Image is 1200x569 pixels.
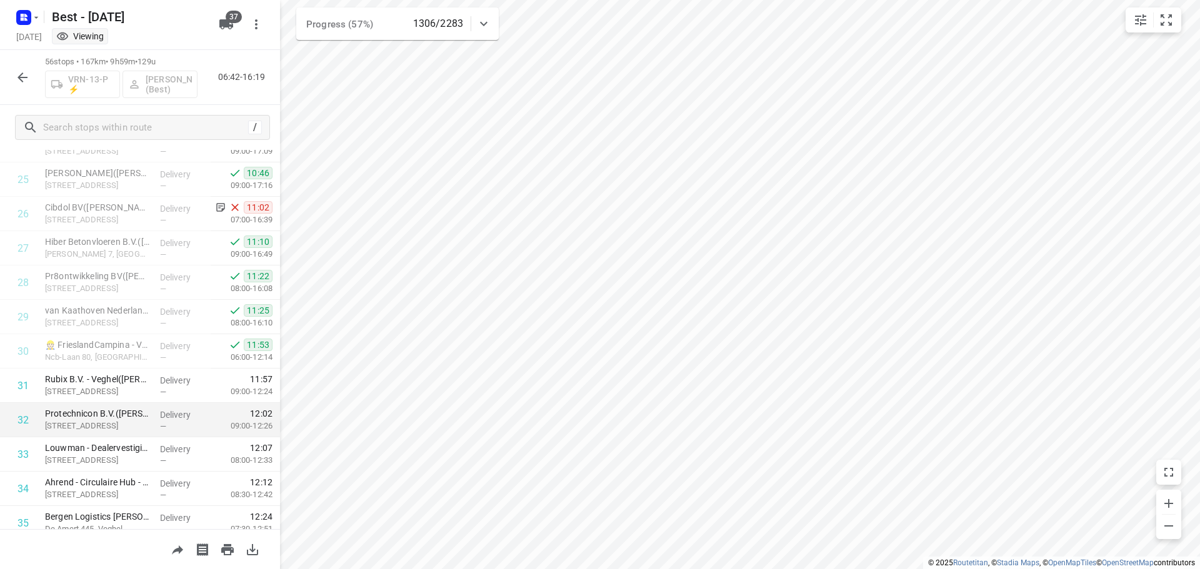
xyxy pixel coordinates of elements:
[250,510,272,523] span: 12:24
[160,181,166,190] span: —
[17,174,29,186] div: 25
[1102,558,1154,567] a: OpenStreetMap
[45,201,150,214] p: Cibdol BV([PERSON_NAME])
[229,304,241,317] svg: Done
[250,442,272,454] span: 12:07
[45,351,150,364] p: Ncb-Laan 80, [GEOGRAPHIC_DATA]
[165,543,190,555] span: Share route
[244,270,272,282] span: 11:22
[211,385,272,398] p: 09:00-12:24
[45,304,150,317] p: van Kaathoven Nederland B.V. - Sint Oedenroden(Rianne / Wendy)
[45,282,150,295] p: Eversestraat 11, Sint-oedenrode
[306,19,373,30] span: Progress (57%)
[45,317,150,329] p: Eversestraat 1, Sint Oedenrode
[214,12,239,37] button: 37
[160,408,206,421] p: Delivery
[1048,558,1096,567] a: OpenMapTiles
[17,448,29,460] div: 33
[45,523,150,535] p: De Amert 445, Veghel
[17,483,29,495] div: 34
[45,270,150,282] p: Pr8ontwikkeling BV(Tim Rutten)
[244,304,272,317] span: 11:25
[160,147,166,156] span: —
[45,339,150,351] p: 👷🏻 FrieslandCampina - Veghel(Frank Laven)
[160,374,206,387] p: Delivery
[244,235,272,248] span: 11:10
[160,512,206,524] p: Delivery
[244,339,272,351] span: 11:53
[160,168,206,181] p: Delivery
[160,271,206,284] p: Delivery
[17,380,29,392] div: 31
[250,476,272,488] span: 12:12
[160,353,166,362] span: —
[211,317,272,329] p: 08:00-16:10
[45,179,150,192] p: Eerschotsestraat 72, Sint-oedenrode
[45,145,150,157] p: Sluitappel 53, Sint-oedenrode
[17,517,29,529] div: 35
[135,57,137,66] span: •
[17,414,29,426] div: 32
[211,282,272,295] p: 08:00-16:08
[240,543,265,555] span: Download route
[45,56,197,68] p: 56 stops • 167km • 9h59m
[160,490,166,500] span: —
[229,339,241,351] svg: Done
[160,525,166,534] span: —
[244,167,272,179] span: 10:46
[218,71,270,84] p: 06:42-16:19
[1154,7,1179,32] button: Fit zoom
[211,420,272,432] p: 09:00-12:26
[244,201,272,214] span: 11:02
[17,208,29,220] div: 26
[229,167,241,179] svg: Done
[211,488,272,501] p: 08:30-12:42
[211,248,272,260] p: 09:00-16:49
[190,543,215,555] span: Print shipping labels
[250,373,272,385] span: 11:57
[229,201,241,214] svg: Skipped
[211,351,272,364] p: 06:00-12:14
[250,407,272,420] span: 12:02
[160,387,166,397] span: —
[45,476,150,488] p: Ahrend - Circulaire Hub - Veghel(Stef van den Bosch)
[211,523,272,535] p: 07:30-12:51
[17,311,29,323] div: 29
[160,456,166,465] span: —
[45,373,150,385] p: Rubix B.V. - Veghel(Angelique Mander)
[211,454,272,467] p: 08:00-12:33
[226,11,242,23] span: 37
[296,7,499,40] div: Progress (57%)1306/2283
[160,202,206,215] p: Delivery
[215,543,240,555] span: Print route
[248,121,262,134] div: /
[45,454,150,467] p: [STREET_ADDRESS]
[56,30,104,42] div: You are currently in view mode. To make any changes, go to edit project.
[229,270,241,282] svg: Done
[160,443,206,455] p: Delivery
[997,558,1039,567] a: Stadia Maps
[160,340,206,352] p: Delivery
[211,145,272,157] p: 09:00-17:09
[45,407,150,420] p: Protechnicon B.V.(Michel Diessen)
[45,442,150,454] p: Louwman - Dealervestiging Louwman Mercedes Benz B.V. - Veghel(Manon van Leeuwen-Feenstra (WIJZIGI...
[160,422,166,431] span: —
[45,214,150,226] p: Handelsweg 1, Sint-oedenrode
[160,284,166,294] span: —
[211,179,272,192] p: 09:00-17:16
[160,250,166,259] span: —
[45,248,150,260] p: Eimbert 7, Sint-oedenrode
[45,167,150,179] p: Van Kuringe(Erica van Kuringe)
[1126,7,1181,32] div: small contained button group
[160,319,166,328] span: —
[160,237,206,249] p: Delivery
[17,345,29,357] div: 30
[43,118,248,137] input: Search stops within route
[45,488,150,501] p: [STREET_ADDRESS]
[17,277,29,289] div: 28
[160,477,206,490] p: Delivery
[45,510,150,523] p: Bergen Logistics B.V. - Veghel(Alex brunyanszki)
[137,57,156,66] span: 129u
[928,558,1195,567] li: © 2025 , © , © © contributors
[45,420,150,432] p: [STREET_ADDRESS]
